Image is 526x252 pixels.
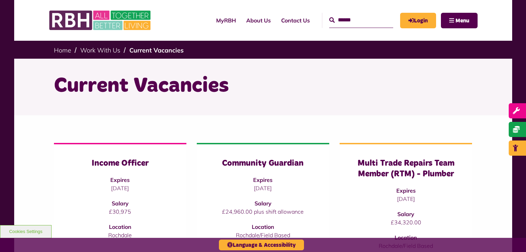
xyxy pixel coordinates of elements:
[353,195,458,203] p: [DATE]
[68,207,173,216] p: £30,975
[211,158,315,169] h3: Community Guardian
[400,13,436,28] a: MyRBH
[129,46,184,54] a: Current Vacancies
[112,200,129,207] strong: Salary
[110,176,130,183] strong: Expires
[219,240,304,250] button: Language & Accessibility
[353,158,458,180] h3: Multi Trade Repairs Team Member (RTM) - Plumber
[68,158,173,169] h3: Income Officer
[255,200,271,207] strong: Salary
[68,184,173,192] p: [DATE]
[211,11,241,30] a: MyRBH
[54,46,71,54] a: Home
[211,207,315,216] p: £24,960.00 plus shift allowance
[441,13,478,28] button: Navigation
[241,11,276,30] a: About Us
[395,234,417,241] strong: Location
[54,72,472,99] h1: Current Vacancies
[109,223,131,230] strong: Location
[211,184,315,192] p: [DATE]
[68,231,173,239] p: Rochdale
[397,211,414,217] strong: Salary
[495,221,526,252] iframe: Netcall Web Assistant for live chat
[80,46,120,54] a: Work With Us
[211,231,315,239] p: Rochdale/Field Based
[455,18,469,23] span: Menu
[396,187,416,194] strong: Expires
[276,11,315,30] a: Contact Us
[49,7,153,34] img: RBH
[252,223,274,230] strong: Location
[353,218,458,226] p: £34,320.00
[253,176,273,183] strong: Expires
